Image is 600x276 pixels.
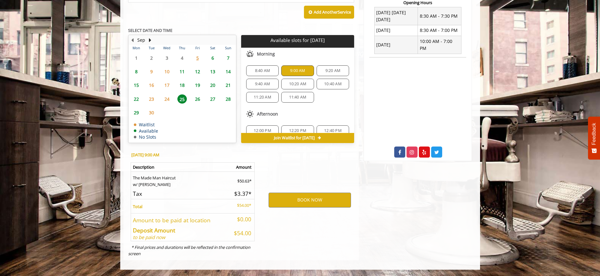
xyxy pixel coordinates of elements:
[208,67,217,76] span: 13
[190,92,205,106] td: Select day26
[257,51,275,57] span: Morning
[324,81,342,87] span: 10:40 AM
[274,135,315,141] span: Join Waitlist for [DATE]
[591,123,597,145] span: Feedback
[254,128,271,133] span: 12:00 PM
[246,50,254,58] img: morning slots
[223,81,233,90] span: 21
[220,45,236,51] th: Sun
[281,79,314,89] div: 10:20 AM
[281,92,314,103] div: 11:40 AM
[133,217,225,223] h5: Amount to be paid at location
[269,193,351,207] button: BOOK NOW
[223,94,233,104] span: 28
[133,234,165,240] i: to be paid now
[246,110,254,118] img: afternoon slots
[134,135,158,139] td: No Slots
[317,79,349,89] div: 10:40 AM
[162,81,172,90] span: 17
[257,111,278,117] span: Afternoon
[244,38,352,43] p: Available slots for [DATE]
[220,92,236,106] td: Select day28
[317,65,349,76] div: 9:20 AM
[290,68,305,73] span: 9:00 AM
[220,65,236,78] td: Select day14
[304,6,354,19] button: Add AnotherService
[175,92,190,106] td: Select day25
[159,45,174,51] th: Wed
[162,67,172,76] span: 10
[289,81,306,87] span: 10:20 AM
[131,171,228,188] td: The Made Man Haircut w/ [PERSON_NAME]
[129,92,144,106] td: Select day22
[208,81,217,90] span: 20
[144,106,159,119] td: Select day30
[281,125,314,136] div: 12:20 PM
[133,204,142,209] b: Total
[374,36,418,54] td: [DATE]
[208,94,217,104] span: 27
[132,94,141,104] span: 22
[418,36,461,54] td: 10:00 AM - 7:00 PM
[246,79,279,89] div: 9:40 AM
[137,37,145,44] button: Sep
[193,53,202,63] span: 5
[159,78,174,92] td: Select day17
[129,45,144,51] th: Mon
[228,171,255,188] td: $50.63*
[246,92,279,103] div: 11:20 AM
[418,7,461,25] td: 8:30 AM - 7:30 PM
[128,27,172,33] b: SELECT DATE AND TIME
[144,78,159,92] td: Select day16
[175,78,190,92] td: Select day18
[205,45,220,51] th: Sat
[144,45,159,51] th: Tue
[246,65,279,76] div: 8:40 AM
[193,67,202,76] span: 12
[129,106,144,119] td: Select day29
[175,65,190,78] td: Select day11
[289,95,306,100] span: 11:40 AM
[133,191,225,197] h5: Tax
[162,94,172,104] span: 24
[255,81,270,87] span: 9:40 AM
[418,25,461,36] td: 8:30 AM - 7:00 PM
[190,45,205,51] th: Fri
[147,81,156,90] span: 16
[223,53,233,63] span: 7
[220,51,236,65] td: Select day7
[177,81,187,90] span: 18
[193,81,202,90] span: 19
[205,65,220,78] td: Select day13
[190,78,205,92] td: Select day19
[208,53,217,63] span: 6
[132,81,141,90] span: 15
[132,108,141,117] span: 29
[148,37,153,44] button: Next Month
[128,244,250,257] i: * Final prices and durations will be reflected in the confirmation screen
[133,164,154,170] b: Description
[314,9,351,15] b: Add Another Service
[317,125,349,136] div: 12:40 PM
[205,92,220,106] td: Select day27
[177,67,187,76] span: 11
[220,78,236,92] td: Select day21
[325,68,340,73] span: 9:20 AM
[374,25,418,36] td: [DATE]
[254,95,271,100] span: 11:20 AM
[129,78,144,92] td: Select day15
[175,45,190,51] th: Thu
[374,7,418,25] td: [DATE] [DATE] [DATE]
[230,191,251,197] h5: $3.37*
[131,152,159,158] b: [DATE] 9:00 AM
[193,94,202,104] span: 26
[223,67,233,76] span: 14
[190,51,205,65] td: Select day5
[159,92,174,106] td: Select day24
[369,0,466,5] h3: Opening Hours
[147,94,156,104] span: 23
[230,216,251,222] h5: $0.00
[324,128,342,133] span: 12:40 PM
[177,94,187,104] span: 25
